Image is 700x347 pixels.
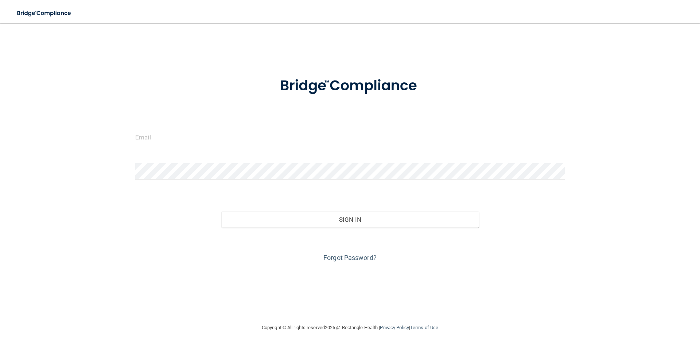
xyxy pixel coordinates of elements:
[11,6,78,21] img: bridge_compliance_login_screen.278c3ca4.svg
[265,67,435,105] img: bridge_compliance_login_screen.278c3ca4.svg
[380,325,409,330] a: Privacy Policy
[217,316,483,339] div: Copyright © All rights reserved 2025 @ Rectangle Health | |
[323,254,377,261] a: Forgot Password?
[410,325,438,330] a: Terms of Use
[135,129,565,145] input: Email
[221,212,479,228] button: Sign In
